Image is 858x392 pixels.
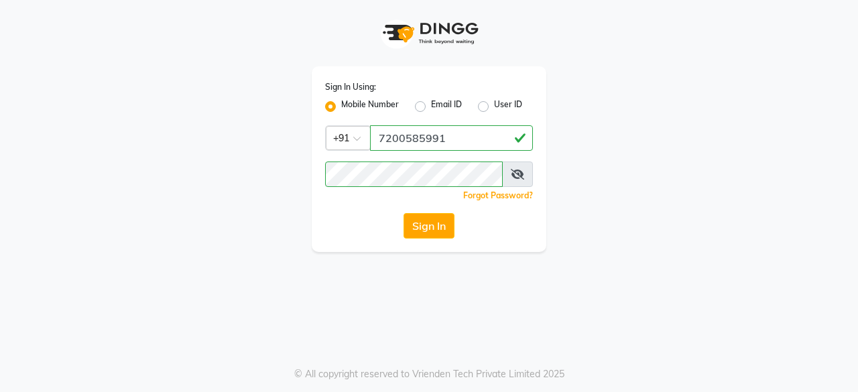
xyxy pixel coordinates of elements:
[325,81,376,93] label: Sign In Using:
[341,99,399,115] label: Mobile Number
[404,213,454,239] button: Sign In
[494,99,522,115] label: User ID
[375,13,483,53] img: logo1.svg
[325,161,503,187] input: Username
[431,99,462,115] label: Email ID
[370,125,533,151] input: Username
[463,190,533,200] a: Forgot Password?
